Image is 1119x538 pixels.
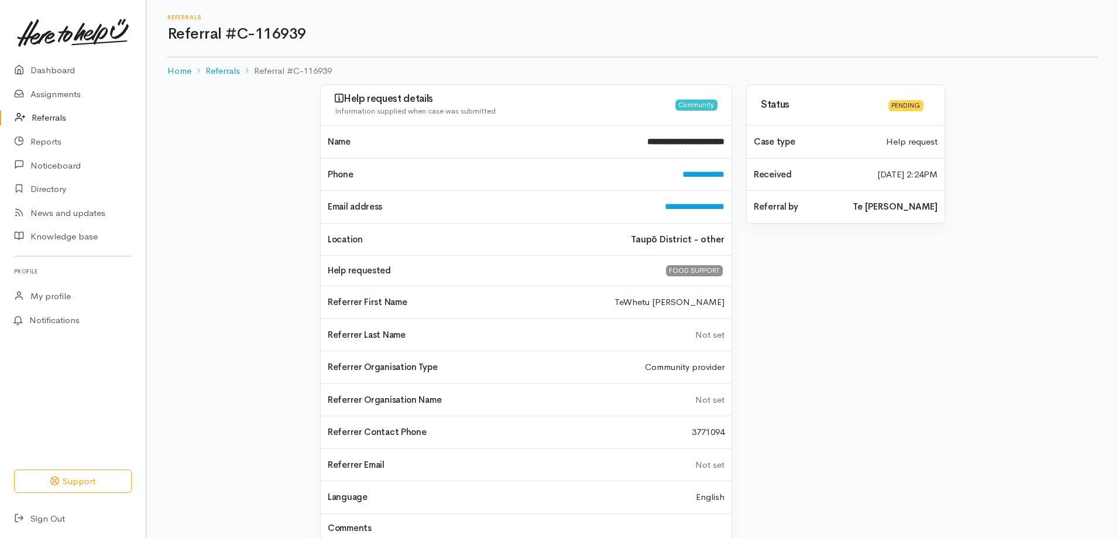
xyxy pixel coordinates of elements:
h4: Help requested [328,266,650,276]
span: Referrer Organisation Type [328,361,437,372]
time: [DATE] 2:24PM [877,168,938,181]
div: Community [675,100,718,111]
h4: Email address [328,202,651,212]
span: Referrer Contact Phone [328,426,426,437]
span: Referrer Last Name [328,329,406,340]
a: Referrals [205,64,240,78]
h4: Comments [328,523,372,533]
b: Te [PERSON_NAME] [853,200,938,214]
span: Not set [695,459,725,470]
h4: Case type [754,137,872,147]
button: Support [14,470,132,494]
span: Referrer Organisation Name [328,394,441,405]
span: Information supplied when case was submitted [335,106,496,116]
div: Pending [888,100,924,111]
h4: Location [328,235,617,245]
h3: Status [761,100,881,111]
h4: Language [328,492,368,502]
a: Home [167,64,191,78]
nav: breadcrumb [167,57,1098,85]
span: Referrer First Name [328,296,407,307]
div: Help request [879,135,945,149]
h4: Received [754,170,863,180]
h6: Profile [14,263,132,279]
div: Community provider [638,361,732,374]
div: FOOD SUPPORT [666,265,723,276]
span: 3771094 [692,426,725,437]
h4: Name [328,137,633,147]
div: English [689,491,732,504]
b: Taupō District - other [631,233,725,246]
span: TeWhetu [PERSON_NAME] [615,296,725,307]
h4: Referral by [754,202,839,212]
h6: Referrals [167,14,1098,20]
span: Referrer Email [328,459,385,470]
li: Referral #C-116939 [240,64,332,78]
span: Not set [695,394,725,405]
h4: Phone [328,170,668,180]
span: Not set [695,329,725,340]
h3: Help request details [335,93,675,105]
h1: Referral #C-116939 [167,26,1098,43]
